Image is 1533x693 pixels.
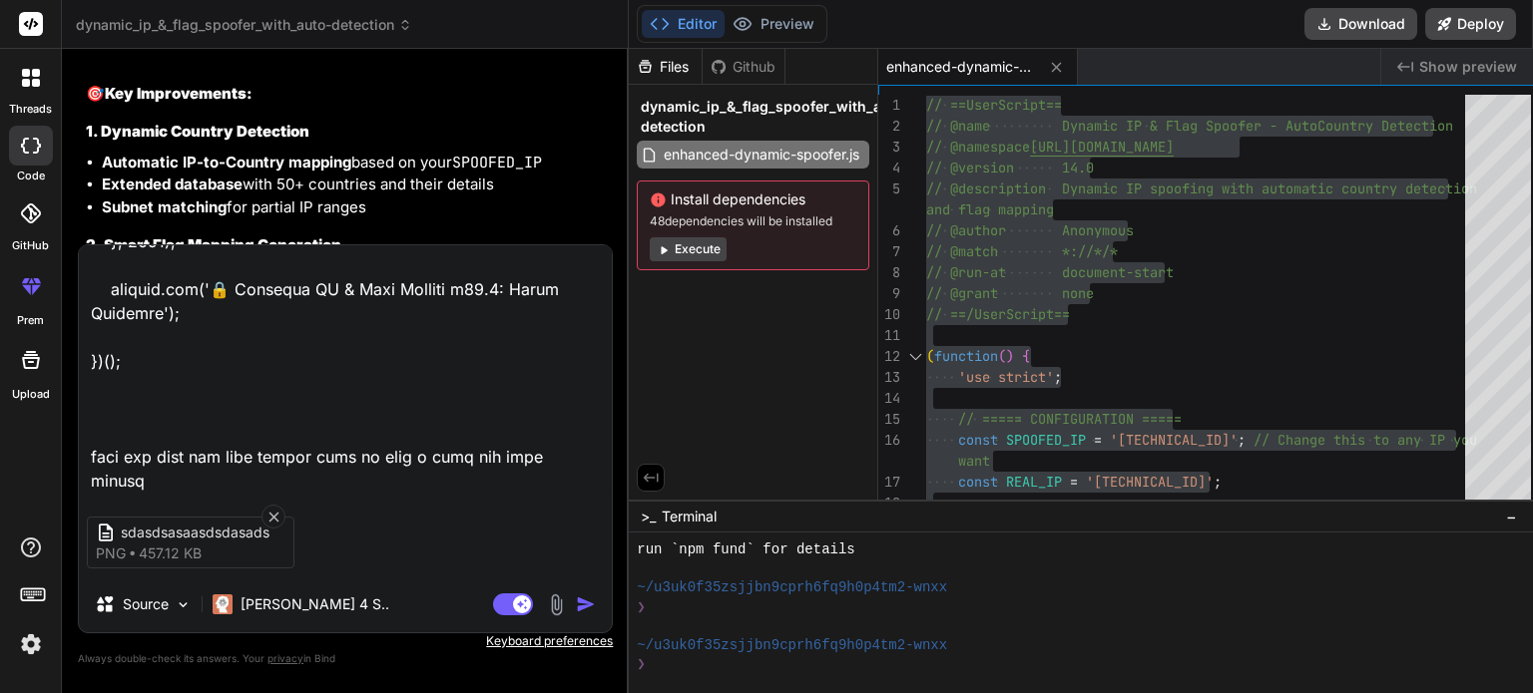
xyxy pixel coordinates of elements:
[1070,473,1078,491] span: =
[725,10,822,38] button: Preview
[703,57,784,77] div: Github
[17,168,45,184] label: code
[1317,117,1453,135] span: Country Detection
[79,245,612,493] textarea: // ==LoreMipsum== // @dolo Sitametc AD & Elit Seddoei - Temporin Utlabor Etdoloremag // @aliquaen...
[576,594,596,614] img: icon
[102,173,609,196] li: with 50+ countries and their details
[86,235,341,254] strong: 2. Smart Flag Mapping Generation
[12,386,50,403] label: Upload
[78,633,613,649] p: Keyboard preferences
[637,540,854,559] span: run `npm fund` for details
[175,596,192,613] img: Pick Models
[878,116,900,137] div: 2
[1054,368,1062,386] span: ;
[878,346,900,367] div: 12
[545,593,568,616] img: attachment
[878,137,900,158] div: 3
[926,284,1094,302] span: // @grant none
[241,594,389,614] p: [PERSON_NAME] 4 S..
[878,241,900,262] div: 7
[12,237,49,254] label: GitHub
[9,101,52,118] label: threads
[662,143,861,167] span: enhanced-dynamic-spoofer.js
[1030,138,1174,156] span: [URL][DOMAIN_NAME]
[637,598,647,617] span: ❯
[78,649,613,668] p: Always double-check its answers. Your in Bind
[926,242,1118,260] span: // @match *://*/*
[102,153,351,172] strong: Automatic IP-to-Country mapping
[102,174,243,193] strong: Extended database
[878,304,900,325] div: 10
[878,220,900,241] div: 6
[878,409,900,430] div: 15
[886,57,1036,77] span: enhanced-dynamic-spoofer.js
[1325,179,1477,197] span: c country detection
[1006,431,1086,449] span: SPOOFED_IP
[958,452,990,470] span: want
[1502,501,1521,532] button: −
[1022,347,1030,365] span: {
[902,346,928,367] div: Click to collapse the range.
[926,96,1062,114] span: // ==UserScript==
[926,347,934,365] span: (
[662,507,717,526] span: Terminal
[267,652,303,664] span: privacy
[878,158,900,178] div: 4
[121,522,280,543] span: sdasdsasaasdsdasads
[926,263,1174,281] span: // @run-at document-start
[1110,431,1238,449] span: '[TECHNICAL_ID]'
[878,262,900,283] div: 8
[1254,431,1477,449] span: // Change this to any IP you
[105,84,253,103] strong: Key Improvements:
[213,594,233,614] img: Claude 4 Sonnet
[650,237,727,261] button: Execute
[642,10,725,38] button: Editor
[1086,473,1214,491] span: '[TECHNICAL_ID]'
[1006,347,1014,365] span: )
[958,410,1182,428] span: // ===== CONFIGURATION =====
[1304,8,1417,40] button: Download
[958,431,998,449] span: const
[926,305,1070,323] span: // ==/UserScript==
[1506,507,1517,526] span: −
[926,159,1094,176] span: // @version 14.0
[650,189,856,209] span: Install dependencies
[878,95,900,116] div: 1
[926,221,1134,239] span: // @author Anonymous
[878,283,900,304] div: 9
[102,152,609,174] li: based on your
[1006,473,1062,491] span: REAL_IP
[1214,473,1222,491] span: ;
[641,507,656,526] span: >_
[96,543,126,563] span: png
[926,117,1317,135] span: // @name Dynamic IP & Flag Spoofer - Auto
[629,57,702,77] div: Files
[641,97,911,137] span: dynamic_ip_&_flag_spoofer_with_auto-detection
[934,347,998,365] span: function
[86,83,609,106] h2: 🎯
[1238,431,1246,449] span: ;
[878,388,900,409] div: 14
[637,578,947,597] span: ~/u3uk0f35zsjjbn9cprh6fq9h0p4tm2-wnxx
[14,627,48,661] img: settings
[1094,431,1102,449] span: =
[86,122,309,141] strong: 1. Dynamic Country Detection
[878,325,900,346] div: 11
[878,493,900,514] div: 18
[926,179,1325,197] span: // @description Dynamic IP spoofing with automati
[637,655,647,674] span: ❯
[1419,57,1517,77] span: Show preview
[102,197,227,216] strong: Subnet matching
[878,178,900,199] div: 5
[139,543,202,563] span: 457.12 KB
[650,213,856,229] span: 48 dependencies will be installed
[1425,8,1516,40] button: Deploy
[123,594,169,614] p: Source
[637,636,947,655] span: ~/u3uk0f35zsjjbn9cprh6fq9h0p4tm2-wnxx
[926,138,1030,156] span: // @namespace
[958,368,1054,386] span: 'use strict'
[878,430,900,451] div: 16
[926,200,1054,218] span: and flag mapping
[958,473,998,491] span: const
[17,312,44,329] label: prem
